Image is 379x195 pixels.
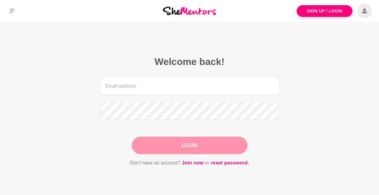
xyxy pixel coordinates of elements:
[210,159,249,167] a: reset password.
[100,159,279,167] p: Don't have an account? or
[182,159,204,167] a: Join now
[297,5,352,17] a: Sign Up / Login
[163,7,216,15] img: She Mentors Logo
[100,77,279,95] input: Email address
[100,56,279,68] h2: Welcome back!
